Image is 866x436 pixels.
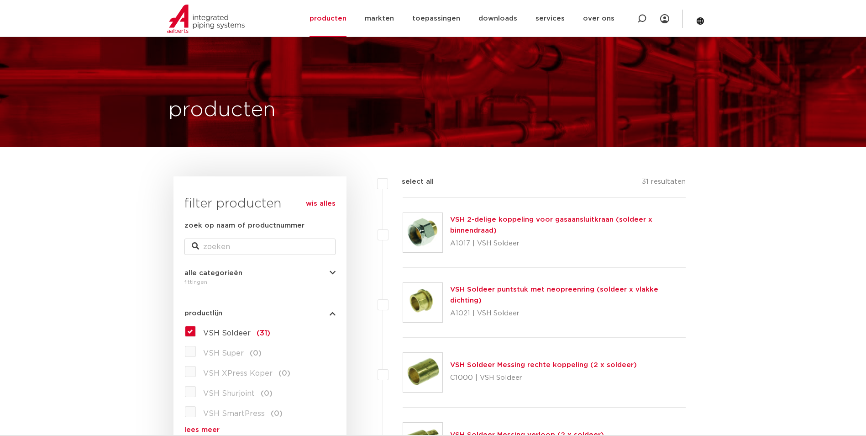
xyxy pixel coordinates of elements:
[168,96,276,125] h1: producten
[450,216,652,234] a: VSH 2-delige koppeling voor gasaansluitkraan (soldeer x binnendraad)
[250,350,262,357] span: (0)
[184,220,304,231] label: zoek op naam of productnummer
[203,390,255,397] span: VSH Shurjoint
[184,270,336,276] button: alle categorieën
[450,286,658,304] a: VSH Soldeer puntstuk met neopreenring (soldeer x vlakke dichting)
[203,410,265,417] span: VSH SmartPress
[257,330,270,337] span: (31)
[403,353,442,392] img: Thumbnail for VSH Soldeer Messing rechte koppeling (2 x soldeer)
[403,213,442,252] img: Thumbnail for VSH 2-delige koppeling voor gasaansluitkraan (soldeer x binnendraad)
[203,370,273,377] span: VSH XPress Koper
[450,371,637,385] p: C1000 | VSH Soldeer
[184,310,222,317] span: productlijn
[184,195,336,213] h3: filter producten
[184,276,336,287] div: fittingen
[450,236,686,251] p: A1017 | VSH Soldeer
[184,239,336,255] input: zoeken
[203,330,251,337] span: VSH Soldeer
[184,270,242,276] span: alle categorieën
[403,283,442,322] img: Thumbnail for VSH Soldeer puntstuk met neopreenring (soldeer x vlakke dichting)
[203,350,244,357] span: VSH Super
[450,362,637,368] a: VSH Soldeer Messing rechte koppeling (2 x soldeer)
[184,310,336,317] button: productlijn
[388,176,434,187] label: select all
[271,410,283,417] span: (0)
[642,176,686,191] p: 31 resultaten
[184,426,336,433] a: lees meer
[261,390,273,397] span: (0)
[450,306,686,321] p: A1021 | VSH Soldeer
[278,370,290,377] span: (0)
[306,198,336,209] a: wis alles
